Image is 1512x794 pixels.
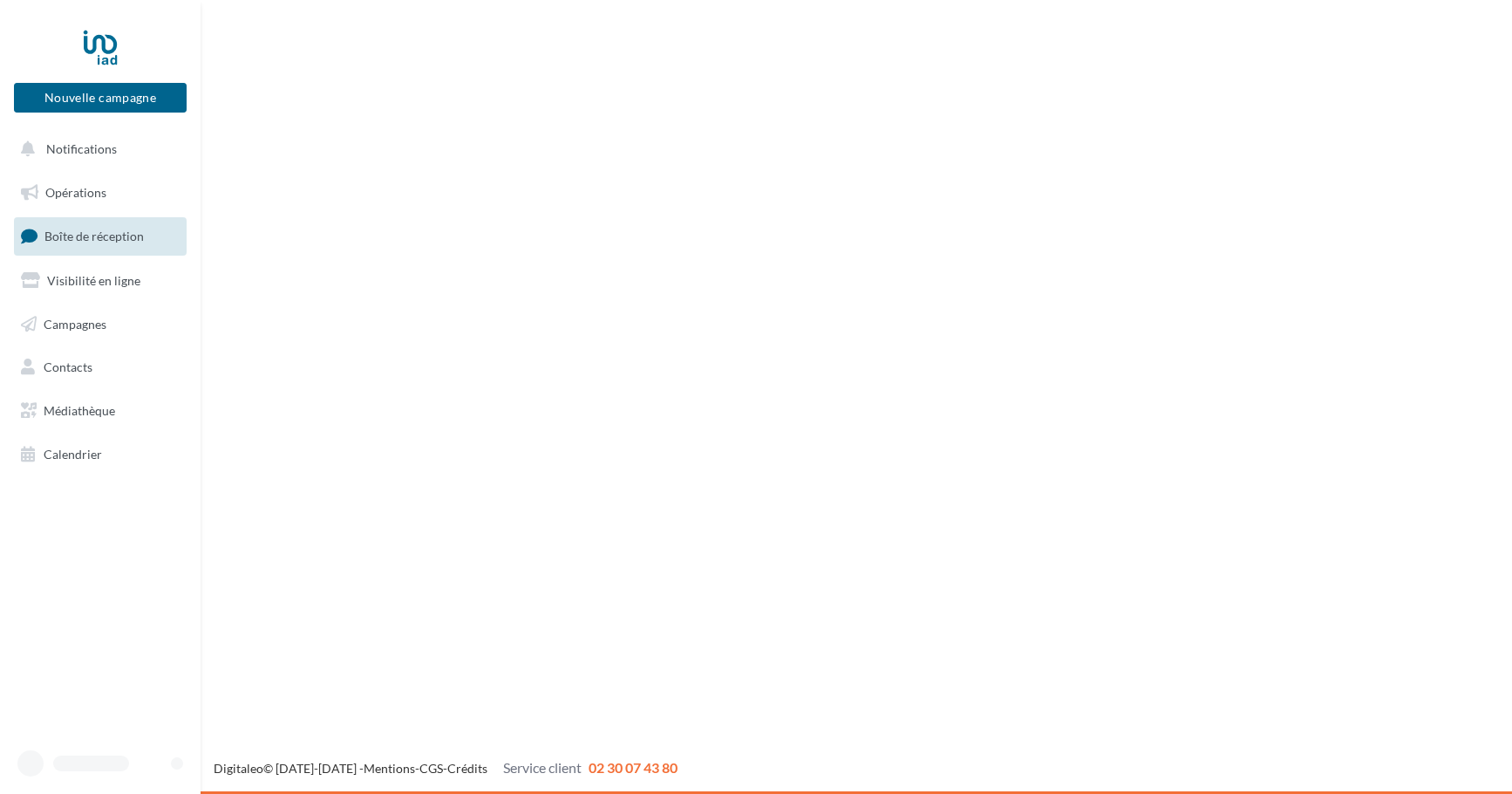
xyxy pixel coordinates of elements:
[10,436,190,473] a: Calendrier
[419,761,443,776] a: CGS
[10,175,190,211] a: Opérations
[44,447,102,462] span: Calendrier
[10,306,190,343] a: Campagnes
[447,761,487,776] a: Crédits
[44,359,92,374] span: Contacts
[47,273,140,288] span: Visibilité en ligne
[44,316,106,331] span: Campagnes
[214,761,678,776] span: © [DATE]-[DATE] - - -
[10,217,190,255] a: Boîte de réception
[10,131,183,168] button: Notifications
[364,761,415,776] a: Mentions
[10,263,190,299] a: Visibilité en ligne
[10,349,190,386] a: Contacts
[46,141,117,156] span: Notifications
[10,393,190,429] a: Médiathèque
[214,761,263,776] a: Digitaleo
[44,229,144,243] span: Boîte de réception
[14,83,187,113] button: Nouvelle campagne
[589,759,678,776] span: 02 30 07 43 80
[45,185,106,200] span: Opérations
[44,403,115,418] span: Médiathèque
[503,759,582,776] span: Service client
